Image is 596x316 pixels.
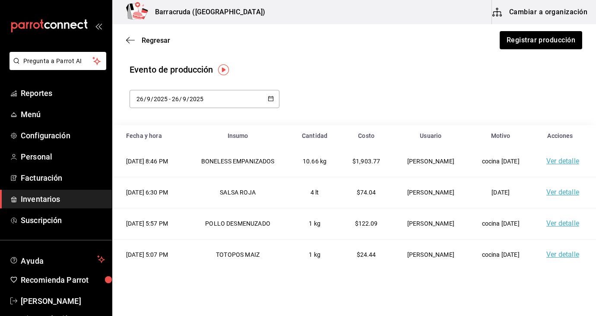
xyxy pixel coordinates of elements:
[153,96,168,102] input: Year
[21,109,105,120] span: Menú
[290,177,339,208] td: 4 lt
[112,239,186,270] td: [DATE] 5:07 PM
[21,254,94,265] span: Ayuda
[500,31,582,49] button: Registrar producción
[112,146,186,177] td: [DATE] 8:46 PM
[21,151,105,163] span: Personal
[218,64,229,75] img: Tooltip marker
[393,239,468,270] td: [PERSON_NAME]
[142,36,170,45] span: Regresar
[398,132,463,139] div: Usuario
[189,96,204,102] input: Year
[546,219,579,227] a: Ver detalle
[393,177,468,208] td: [PERSON_NAME]
[126,36,170,45] button: Regresar
[290,208,339,239] td: 1 kg
[23,57,93,66] span: Pregunta a Parrot AI
[186,177,290,208] td: SALSA ROJA
[345,132,388,139] div: Costo
[144,96,146,102] span: /
[112,208,186,239] td: [DATE] 5:57 PM
[95,22,102,29] button: open_drawer_menu
[10,52,106,70] button: Pregunta a Parrot AI
[146,96,151,102] input: Month
[352,158,380,165] span: $1,903.77
[290,146,339,177] td: 10.66 kg
[151,96,153,102] span: /
[468,177,533,208] td: [DATE]
[473,132,528,139] div: Motivo
[187,96,189,102] span: /
[468,208,533,239] td: cocina [DATE]
[182,96,187,102] input: Month
[186,146,290,177] td: BONELESS EMPANIZADOS
[21,214,105,226] span: Suscripción
[169,96,171,102] span: -
[21,193,105,205] span: Inventarios
[130,63,213,76] div: Evento de producción
[21,295,105,307] span: [PERSON_NAME]
[112,177,186,208] td: [DATE] 6:30 PM
[21,130,105,141] span: Configuración
[186,239,290,270] td: TOTOPOS MAIZ
[126,132,181,139] div: Fecha y hora
[21,274,105,286] span: Recomienda Parrot
[295,132,334,139] div: Cantidad
[21,87,105,99] span: Reportes
[21,172,105,184] span: Facturación
[136,96,144,102] input: Day
[546,157,579,165] a: Ver detalle
[186,208,290,239] td: POLLO DESMENUZADO
[546,188,579,196] a: Ver detalle
[393,208,468,239] td: [PERSON_NAME]
[148,7,265,17] h3: Barracruda ([GEOGRAPHIC_DATA])
[546,250,579,259] a: Ver detalle
[468,239,533,270] td: cocina [DATE]
[6,63,106,72] a: Pregunta a Parrot AI
[357,251,376,258] span: $24.44
[290,239,339,270] td: 1 kg
[357,189,376,196] span: $74.04
[538,132,582,139] div: Acciones
[468,146,533,177] td: cocina [DATE]
[191,132,285,139] div: Insumo
[179,96,182,102] span: /
[355,220,378,227] span: $122.09
[171,96,179,102] input: Day
[393,146,468,177] td: [PERSON_NAME]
